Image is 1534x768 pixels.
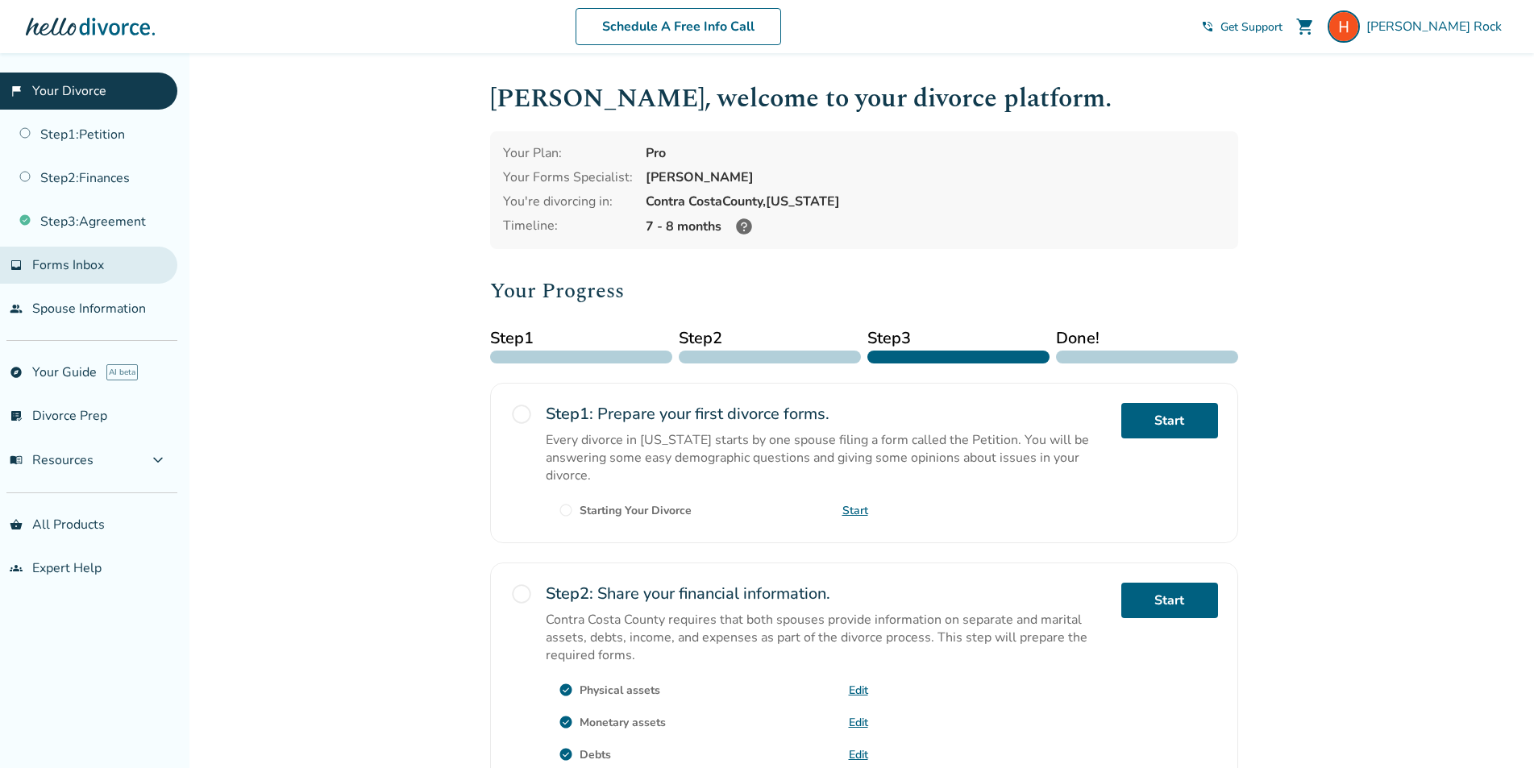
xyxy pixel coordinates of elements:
[490,326,672,351] span: Step 1
[10,409,23,422] span: list_alt_check
[503,193,633,210] div: You're divorcing in:
[849,683,868,698] a: Edit
[559,683,573,697] span: check_circle
[32,256,104,274] span: Forms Inbox
[580,503,692,518] div: Starting Your Divorce
[510,583,533,605] span: radio_button_unchecked
[503,168,633,186] div: Your Forms Specialist:
[546,403,593,425] strong: Step 1 :
[10,302,23,315] span: people
[10,562,23,575] span: groups
[646,168,1225,186] div: [PERSON_NAME]
[1121,403,1218,438] a: Start
[1295,17,1315,36] span: shopping_cart
[546,583,593,604] strong: Step 2 :
[1220,19,1282,35] span: Get Support
[1328,10,1360,43] img: Heather Rock
[559,715,573,729] span: check_circle
[503,217,633,236] div: Timeline:
[1056,326,1238,351] span: Done!
[490,275,1238,307] h2: Your Progress
[559,503,573,517] span: radio_button_unchecked
[842,503,868,518] a: Start
[646,217,1225,236] div: 7 - 8 months
[10,259,23,272] span: inbox
[10,451,94,469] span: Resources
[1201,20,1214,33] span: phone_in_talk
[1201,19,1282,35] a: phone_in_talkGet Support
[679,326,861,351] span: Step 2
[1453,691,1534,768] iframe: Chat Widget
[106,364,138,380] span: AI beta
[546,611,1108,664] p: Contra Costa County requires that both spouses provide information on separate and marital assets...
[546,583,1108,604] h2: Share your financial information.
[503,144,633,162] div: Your Plan:
[646,144,1225,162] div: Pro
[559,747,573,762] span: check_circle
[10,454,23,467] span: menu_book
[580,683,660,698] div: Physical assets
[646,193,1225,210] div: Contra Costa County, [US_STATE]
[849,747,868,762] a: Edit
[148,450,168,470] span: expand_more
[10,366,23,379] span: explore
[1121,583,1218,618] a: Start
[867,326,1050,351] span: Step 3
[10,85,23,98] span: flag_2
[546,431,1108,484] p: Every divorce in [US_STATE] starts by one spouse filing a form called the Petition. You will be a...
[510,403,533,426] span: radio_button_unchecked
[1366,18,1508,35] span: [PERSON_NAME] Rock
[576,8,781,45] a: Schedule A Free Info Call
[490,79,1238,118] h1: [PERSON_NAME] , welcome to your divorce platform.
[546,403,1108,425] h2: Prepare your first divorce forms.
[580,747,611,762] div: Debts
[10,518,23,531] span: shopping_basket
[849,715,868,730] a: Edit
[580,715,666,730] div: Monetary assets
